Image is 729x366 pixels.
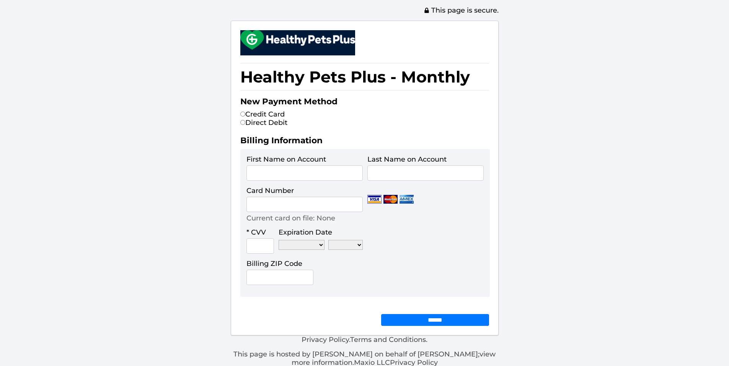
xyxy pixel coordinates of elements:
label: Credit Card [240,110,285,118]
h2: Billing Information [240,135,489,149]
h1: Healthy Pets Plus - Monthly [240,63,489,91]
p: Current card on file: None [246,214,335,222]
label: Last Name on Account [367,155,447,164]
label: Expiration Date [279,228,332,236]
label: Billing ZIP Code [246,259,302,268]
input: Credit Card [240,112,245,117]
img: Mastercard [383,195,398,204]
label: Card Number [246,186,294,195]
label: Direct Debit [240,118,287,127]
a: Privacy Policy [302,335,349,344]
img: Visa [367,195,382,204]
label: * CVV [246,228,266,236]
label: First Name on Account [246,155,326,164]
span: This page is secure. [424,6,499,15]
img: small.png [240,30,355,50]
img: Amex [400,195,414,204]
h2: New Payment Method [240,96,489,110]
input: Direct Debit [240,120,245,125]
a: Terms and Conditions [350,335,426,344]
